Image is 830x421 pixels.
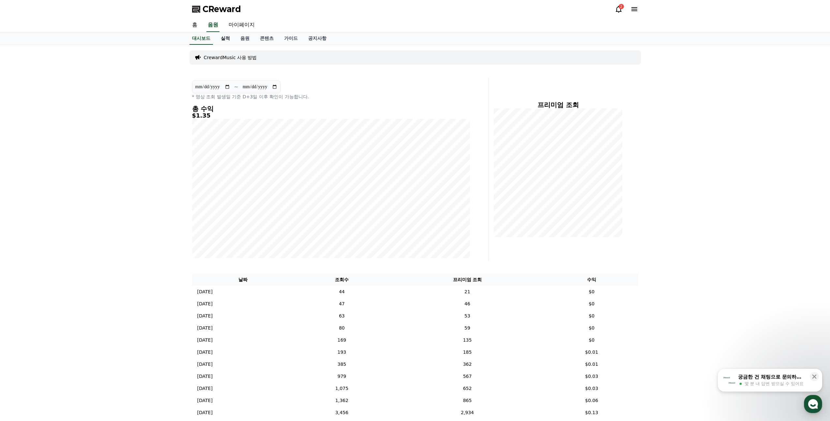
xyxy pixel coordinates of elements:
[2,207,43,223] a: 홈
[545,382,638,395] td: $0.03
[235,32,255,45] a: 음원
[192,112,470,119] h5: $1.35
[192,274,294,286] th: 날짜
[197,288,213,295] p: [DATE]
[545,298,638,310] td: $0
[389,322,545,334] td: 59
[389,370,545,382] td: 567
[545,286,638,298] td: $0
[389,407,545,419] td: 2,934
[101,217,109,222] span: 설정
[545,407,638,419] td: $0.13
[389,382,545,395] td: 652
[389,346,545,358] td: 185
[545,334,638,346] td: $0
[206,18,219,32] a: 음원
[294,274,389,286] th: 조회수
[294,395,389,407] td: 1,362
[43,207,84,223] a: 대화
[197,337,213,344] p: [DATE]
[545,322,638,334] td: $0
[187,18,203,32] a: 홈
[192,93,470,100] p: * 영상 조회 발생일 기준 D+3일 이후 확인이 가능합니다.
[294,370,389,382] td: 979
[197,300,213,307] p: [DATE]
[197,325,213,332] p: [DATE]
[255,32,279,45] a: 콘텐츠
[389,286,545,298] td: 21
[294,322,389,334] td: 80
[197,409,213,416] p: [DATE]
[389,298,545,310] td: 46
[197,349,213,356] p: [DATE]
[197,397,213,404] p: [DATE]
[21,217,24,222] span: 홈
[192,4,241,14] a: CReward
[234,83,238,91] p: ~
[545,346,638,358] td: $0.01
[615,5,623,13] a: 2
[223,18,260,32] a: 마이페이지
[389,334,545,346] td: 135
[389,310,545,322] td: 53
[545,370,638,382] td: $0.03
[197,385,213,392] p: [DATE]
[84,207,125,223] a: 설정
[203,4,241,14] span: CReward
[279,32,303,45] a: 가이드
[60,217,68,222] span: 대화
[389,395,545,407] td: 865
[192,105,470,112] h4: 총 수익
[303,32,332,45] a: 공지사항
[294,298,389,310] td: 47
[545,310,638,322] td: $0
[189,32,213,45] a: 대시보드
[389,274,545,286] th: 프리미엄 조회
[216,32,235,45] a: 실적
[545,395,638,407] td: $0.06
[389,358,545,370] td: 362
[294,358,389,370] td: 385
[545,358,638,370] td: $0.01
[197,361,213,368] p: [DATE]
[294,310,389,322] td: 63
[294,382,389,395] td: 1,075
[619,4,624,9] div: 2
[294,286,389,298] td: 44
[294,407,389,419] td: 3,456
[294,334,389,346] td: 169
[494,101,623,108] h4: 프리미엄 조회
[197,313,213,319] p: [DATE]
[545,274,638,286] th: 수익
[204,54,257,61] a: CrewardMusic 사용 방법
[197,373,213,380] p: [DATE]
[294,346,389,358] td: 193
